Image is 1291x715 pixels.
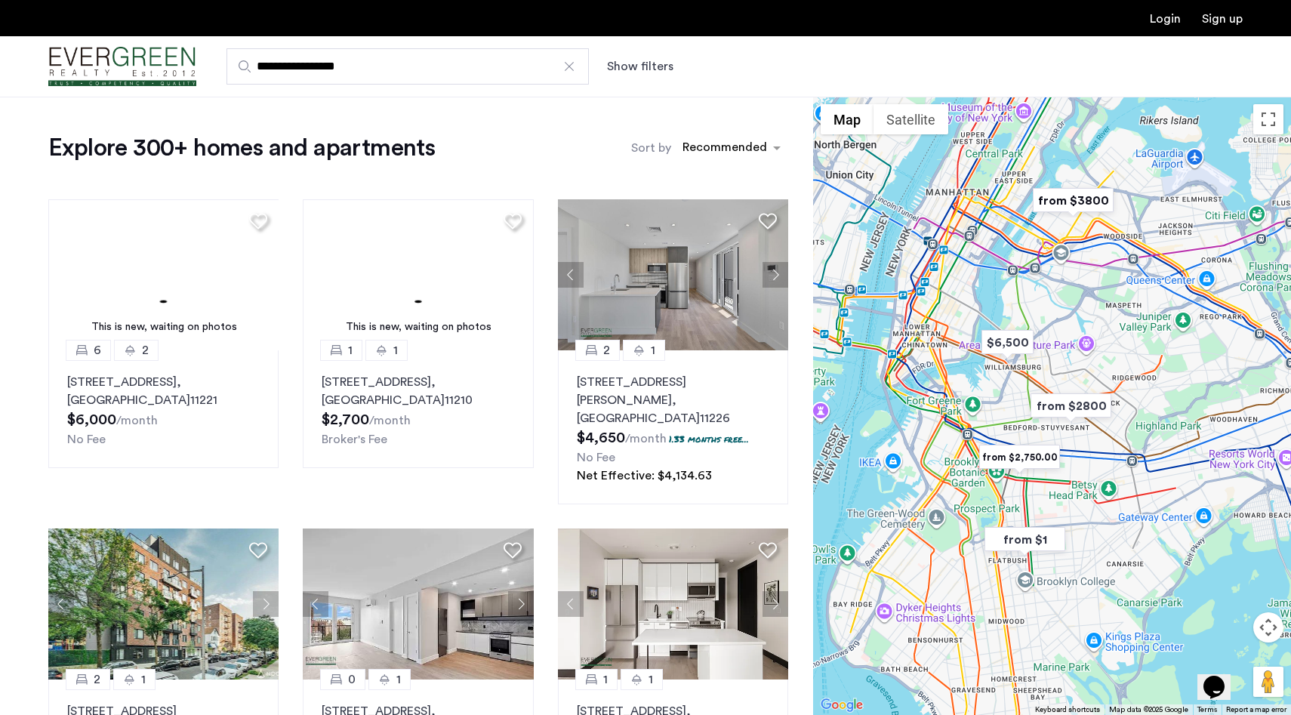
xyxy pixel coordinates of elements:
button: Map camera controls [1253,612,1283,643]
p: [STREET_ADDRESS][PERSON_NAME] 11226 [577,373,769,427]
span: Broker's Fee [322,433,387,445]
button: Previous apartment [558,262,584,288]
button: Show satellite imagery [874,104,948,134]
sub: /month [116,415,158,427]
button: Keyboard shortcuts [1035,704,1100,715]
div: Recommended [680,138,767,160]
label: Sort by [631,139,671,157]
span: 1 [649,670,653,689]
div: $6,500 [975,325,1040,359]
a: 11[STREET_ADDRESS], [GEOGRAPHIC_DATA]11210Broker's Fee [303,350,533,468]
div: from $1 [978,522,1071,556]
img: logo [48,39,196,95]
span: 1 [651,341,655,359]
img: 66a1adb6-6608-43dd-a245-dc7333f8b390_638824126198252652.jpeg [558,199,789,350]
span: 2 [603,341,610,359]
ng-select: sort-apartment [675,134,788,162]
button: Next apartment [508,591,534,617]
button: Previous apartment [303,591,328,617]
button: Toggle fullscreen view [1253,104,1283,134]
span: 6 [94,341,101,359]
button: Drag Pegman onto the map to open Street View [1253,667,1283,697]
span: 1 [396,670,401,689]
h1: Explore 300+ homes and apartments [48,133,435,163]
img: c030568a-c426-483c-b473-77022edd3556_638739499524403227.png [558,529,789,680]
span: Map data ©2025 Google [1109,706,1188,713]
span: No Fee [577,451,615,464]
a: 21[STREET_ADDRESS][PERSON_NAME], [GEOGRAPHIC_DATA]112261.33 months free...No FeeNet Effective: $4... [558,350,788,504]
button: Show or hide filters [607,57,673,76]
div: from $2,750.00 [973,440,1066,474]
button: Next apartment [763,591,788,617]
div: This is new, waiting on photos [310,319,526,335]
a: 62[STREET_ADDRESS], [GEOGRAPHIC_DATA]11221No Fee [48,350,279,468]
input: Apartment Search [226,48,589,85]
button: Previous apartment [558,591,584,617]
a: Report a map error [1226,704,1286,715]
span: 1 [348,341,353,359]
span: 2 [142,341,149,359]
div: This is new, waiting on photos [56,319,272,335]
img: 1.gif [48,199,279,350]
iframe: chat widget [1197,655,1246,700]
span: $2,700 [322,412,369,427]
div: from $2800 [1024,389,1117,423]
p: [STREET_ADDRESS] 11221 [67,373,260,409]
div: from $3800 [1027,183,1120,217]
a: Terms [1197,704,1217,715]
span: No Fee [67,433,106,445]
img: 1.gif [303,199,534,350]
span: $6,000 [67,412,116,427]
img: 3_638313384672223653.jpeg [48,529,279,680]
img: Google [817,695,867,715]
span: 1 [393,341,398,359]
button: Previous apartment [48,591,74,617]
a: Open this area in Google Maps (opens a new window) [817,695,867,715]
sub: /month [625,433,667,445]
span: 0 [348,670,356,689]
span: 1 [141,670,146,689]
p: 1.33 months free... [669,433,749,445]
sub: /month [369,415,411,427]
p: [STREET_ADDRESS] 11210 [322,373,514,409]
a: Registration [1202,13,1243,25]
button: Next apartment [763,262,788,288]
a: Cazamio Logo [48,39,196,95]
a: This is new, waiting on photos [303,199,534,350]
span: Net Effective: $4,134.63 [577,470,712,482]
span: 2 [94,670,100,689]
a: This is new, waiting on photos [48,199,279,350]
span: $4,650 [577,430,625,445]
button: Next apartment [253,591,279,617]
span: 1 [603,670,608,689]
img: 1999_638539805060545666.jpeg [303,529,534,680]
button: Show street map [821,104,874,134]
a: Login [1150,13,1181,25]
